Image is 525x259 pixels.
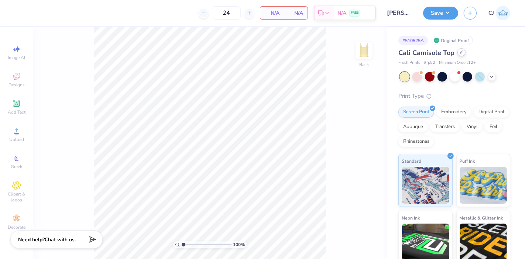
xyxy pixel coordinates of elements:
span: Upload [9,137,24,142]
span: Designs [8,82,25,88]
span: Puff Ink [460,157,475,165]
div: Print Type [398,92,510,100]
span: Decorate [8,224,25,230]
button: Save [423,7,458,20]
img: Standard [402,167,449,204]
span: Clipart & logos [4,191,30,203]
span: FREE [351,10,358,15]
div: Applique [398,121,428,132]
span: 100 % [233,241,245,248]
span: Fresh Prints [398,60,420,66]
div: Screen Print [398,107,434,118]
img: Back [357,43,371,58]
span: Chat with us. [45,236,76,243]
span: Metallic & Glitter Ink [460,214,503,222]
div: Original Proof [432,36,473,45]
input: Untitled Design [381,6,418,20]
span: Standard [402,157,421,165]
span: N/A [265,9,279,17]
input: – – [212,6,241,20]
div: # 510525A [398,36,428,45]
div: Vinyl [462,121,483,132]
a: CJ [488,6,510,20]
span: Add Text [8,109,25,115]
span: N/A [337,9,346,17]
span: # fp52 [424,60,435,66]
span: Neon Ink [402,214,420,222]
div: Rhinestones [398,136,434,147]
div: Back [359,61,369,68]
div: Embroidery [436,107,471,118]
span: N/A [288,9,303,17]
img: Carljude Jashper Liwanag [496,6,510,20]
div: Digital Print [474,107,509,118]
img: Puff Ink [460,167,507,204]
div: Foil [485,121,502,132]
span: Minimum Order: 12 + [439,60,476,66]
strong: Need help? [18,236,45,243]
span: Greek [11,164,23,170]
div: Transfers [430,121,460,132]
span: CJ [488,9,494,17]
span: Image AI [8,55,25,61]
span: Cali Camisole Top [398,48,454,57]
